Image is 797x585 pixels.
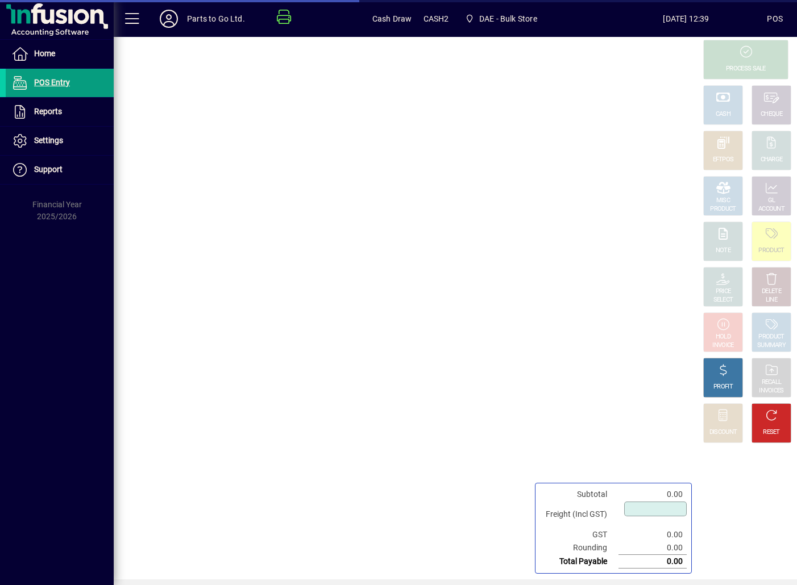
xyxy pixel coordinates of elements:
div: NOTE [716,246,730,255]
div: DELETE [762,287,781,296]
td: 0.00 [618,541,687,555]
div: MISC [716,197,730,205]
span: Reports [34,107,62,116]
div: SELECT [713,296,733,304]
span: [DATE] 12:39 [605,10,767,28]
div: LINE [766,296,777,304]
div: PROCESS SALE [726,65,766,73]
a: Settings [6,127,114,155]
div: CHEQUE [761,110,782,119]
div: RESET [763,428,780,437]
button: Profile [151,9,187,29]
a: Support [6,156,114,184]
div: POS [767,10,783,28]
span: CASH2 [424,10,449,28]
div: GL [768,197,775,205]
div: INVOICE [712,341,733,350]
td: Freight (Incl GST) [540,501,618,528]
td: 0.00 [618,488,687,501]
td: GST [540,528,618,541]
div: CASH [716,110,730,119]
span: Cash Draw [372,10,412,28]
a: Home [6,40,114,68]
div: DISCOUNT [709,428,737,437]
td: Rounding [540,541,618,555]
div: ACCOUNT [758,205,784,214]
div: SUMMARY [757,341,786,350]
div: RECALL [762,378,782,387]
span: Home [34,49,55,58]
td: Total Payable [540,555,618,569]
td: Subtotal [540,488,618,501]
span: POS Entry [34,78,70,87]
div: PROFIT [713,383,733,391]
div: PRODUCT [758,246,784,255]
a: Reports [6,98,114,126]
div: EFTPOS [713,156,734,164]
div: CHARGE [761,156,783,164]
div: HOLD [716,333,730,341]
div: PRODUCT [758,333,784,341]
span: DAE - Bulk Store [479,10,537,28]
span: DAE - Bulk Store [460,9,541,29]
div: PRICE [716,287,731,296]
div: INVOICES [759,387,783,395]
td: 0.00 [618,528,687,541]
div: PRODUCT [710,205,736,214]
div: Parts to Go Ltd. [187,10,245,28]
td: 0.00 [618,555,687,569]
span: Settings [34,136,63,145]
span: Support [34,165,63,174]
